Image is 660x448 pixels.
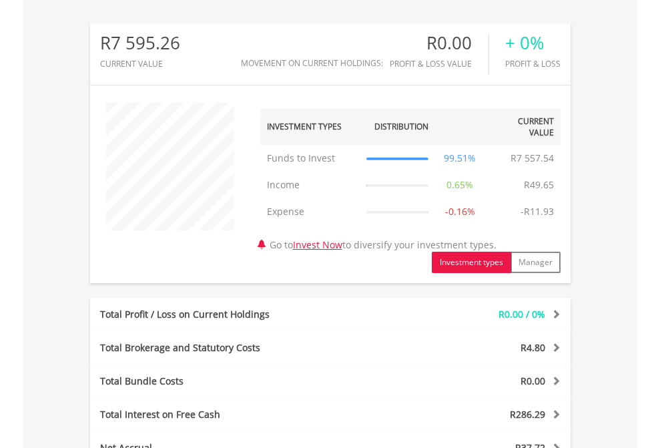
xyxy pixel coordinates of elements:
[521,375,545,387] span: R0.00
[100,59,180,68] div: CURRENT VALUE
[505,59,561,68] div: Profit & Loss
[390,59,488,68] div: Profit & Loss Value
[260,145,360,172] td: Funds to Invest
[100,33,180,53] div: R7 595.26
[260,172,360,198] td: Income
[521,341,545,354] span: R4.80
[499,308,545,320] span: R0.00 / 0%
[241,59,383,67] div: Movement on Current Holdings:
[90,408,370,421] div: Total Interest on Free Cash
[517,172,561,198] td: R49.65
[504,145,561,172] td: R7 557.54
[260,198,360,225] td: Expense
[90,341,370,355] div: Total Brokerage and Statutory Costs
[260,109,360,145] th: Investment Types
[293,238,342,251] a: Invest Now
[511,252,561,273] button: Manager
[90,375,370,388] div: Total Bundle Costs
[435,172,485,198] td: 0.65%
[432,252,511,273] button: Investment types
[510,408,545,421] span: R286.29
[435,198,485,225] td: -0.16%
[250,95,571,273] div: Go to to diversify your investment types.
[435,145,485,172] td: 99.51%
[514,198,561,225] td: -R11.93
[485,109,561,145] th: Current Value
[505,33,561,53] div: + 0%
[90,308,370,321] div: Total Profit / Loss on Current Holdings
[374,121,428,132] div: Distribution
[390,33,488,53] div: R0.00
